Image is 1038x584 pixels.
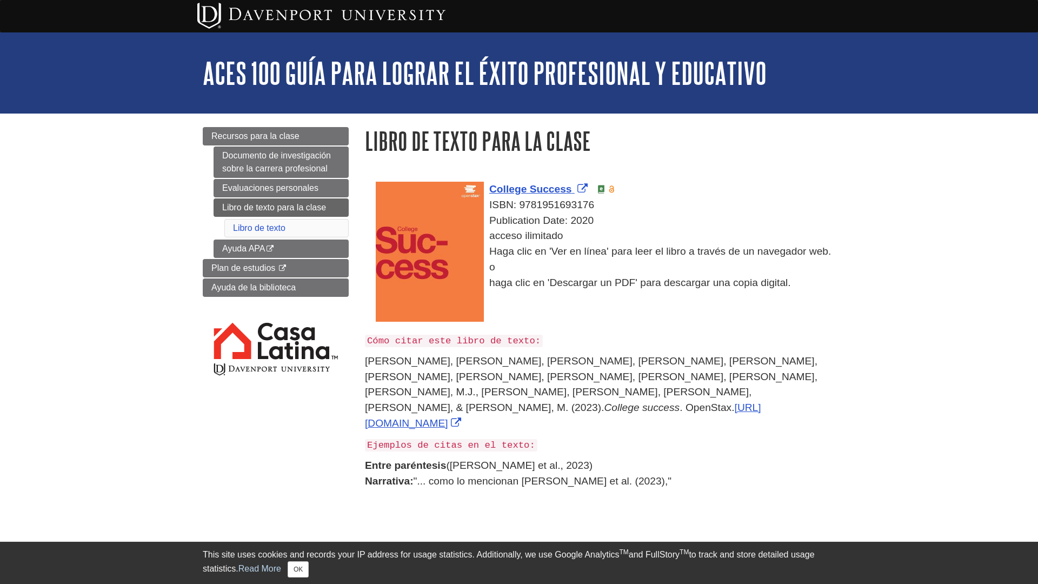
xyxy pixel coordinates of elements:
strong: Entre paréntesis [365,460,446,471]
a: Recursos para la clase [203,127,349,145]
span: College Success [489,183,572,195]
a: Ayuda de la biblioteca [203,278,349,297]
div: Publication Date: 2020 [376,213,835,229]
a: Plan de estudios [203,259,349,277]
a: Documento de investigación sobre la carrera profesional [214,147,349,178]
img: Cover Art [376,182,484,322]
code: Ejemplos de citas en el texto: [365,439,537,452]
i: This link opens in a new window [265,245,274,253]
a: Evaluaciones personales [214,179,349,197]
div: acceso ilimitado Haga clic en 'Ver en línea' para leer el libro a través de un navegador web. o h... [376,228,835,290]
strong: Narrativa: [365,475,414,487]
i: This link opens in a new window [278,265,287,272]
sup: TM [619,548,628,556]
img: e-Book [597,185,605,194]
a: Ayuda APA [214,240,349,258]
a: Libro de texto para la clase [214,198,349,217]
p: [PERSON_NAME], [PERSON_NAME], [PERSON_NAME], [PERSON_NAME], [PERSON_NAME], [PERSON_NAME], [PERSON... [365,354,835,432]
img: Open Access [608,185,616,194]
code: Cómo citar este libro de texto: [365,335,543,347]
div: This site uses cookies and records your IP address for usage statistics. Additionally, we use Goo... [203,548,835,578]
p: ([PERSON_NAME] et al., 2023) "... como lo mencionan [PERSON_NAME] et al. (2023)," [365,458,835,489]
div: Guide Page Menu [203,127,349,396]
span: Plan de estudios [211,263,275,273]
span: Recursos para la clase [211,131,300,141]
a: Read More [238,564,281,573]
a: ACES 100 Guía para lograr el éxito profesional y educativo [203,56,767,90]
a: Libro de texto [233,223,285,233]
em: College success [604,402,680,413]
button: Close [288,561,309,578]
a: Link opens in new window [489,183,590,195]
h1: Libro de texto para la clase [365,127,835,155]
img: Davenport University [197,3,445,29]
div: ISBN: 9781951693176 [376,197,835,213]
span: Ayuda de la biblioteca [211,283,296,292]
sup: TM [680,548,689,556]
